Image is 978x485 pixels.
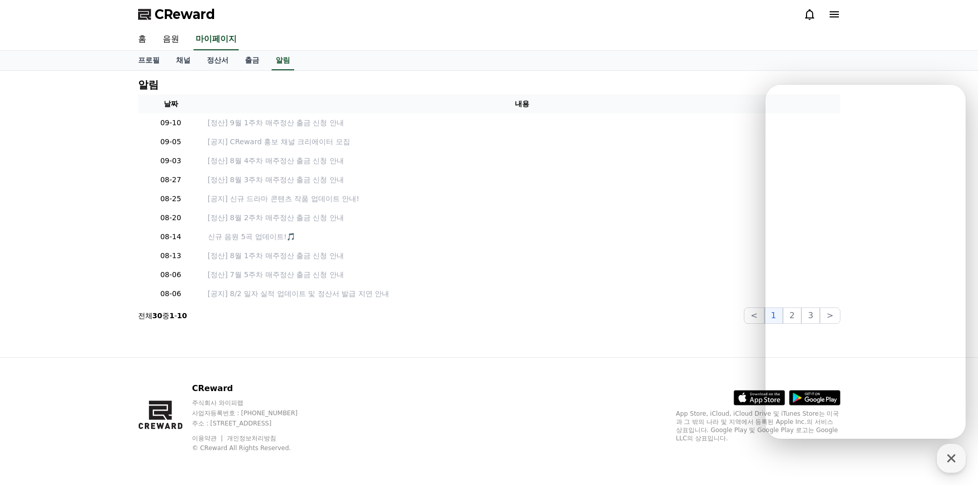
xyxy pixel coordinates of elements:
[130,29,155,50] a: 홈
[208,231,836,242] a: 신규 음원 5곡 업데이트!🎵
[155,29,187,50] a: 음원
[142,193,200,204] p: 08-25
[208,212,836,223] a: [정산] 8월 2주차 매주정산 출금 신청 안내
[192,435,224,442] a: 이용약관
[237,51,267,70] a: 출금
[142,269,200,280] p: 08-06
[177,312,187,320] strong: 10
[192,399,317,407] p: 주식회사 와이피랩
[142,137,200,147] p: 09-05
[168,51,199,70] a: 채널
[208,174,836,185] a: [정산] 8월 3주차 매주정산 출금 신청 안내
[676,410,840,442] p: App Store, iCloud, iCloud Drive 및 iTunes Store는 미국과 그 밖의 나라 및 지역에서 등록된 Apple Inc.의 서비스 상표입니다. Goo...
[138,79,159,90] h4: 알림
[208,137,836,147] a: [공지] CReward 홍보 채널 크리에이터 모집
[155,6,215,23] span: CReward
[744,307,764,324] button: <
[130,51,168,70] a: 프로필
[208,288,836,299] a: [공지] 8/2 일자 실적 업데이트 및 정산서 발급 지연 안내
[142,156,200,166] p: 09-03
[208,269,836,280] a: [정산] 7월 5주차 매주정산 출금 신청 안내
[192,409,317,417] p: 사업자등록번호 : [PHONE_NUMBER]
[142,288,200,299] p: 08-06
[227,435,276,442] a: 개인정보처리방침
[204,94,840,113] th: 내용
[208,250,836,261] a: [정산] 8월 1주차 매주정산 출금 신청 안내
[169,312,175,320] strong: 1
[142,250,200,261] p: 08-13
[142,212,200,223] p: 08-20
[194,29,239,50] a: 마이페이지
[142,174,200,185] p: 08-27
[142,118,200,128] p: 09-10
[208,118,836,128] a: [정산] 9월 1주차 매주정산 출금 신청 안내
[138,6,215,23] a: CReward
[272,51,294,70] a: 알림
[138,94,204,113] th: 날짜
[765,85,966,439] iframe: Channel chat
[764,307,783,324] button: 1
[152,312,162,320] strong: 30
[142,231,200,242] p: 08-14
[199,51,237,70] a: 정산서
[208,156,836,166] a: [정산] 8월 4주차 매주정산 출금 신청 안내
[138,311,187,321] p: 전체 중 -
[208,193,836,204] a: [공지] 신규 드라마 콘텐츠 작품 업데이트 안내!
[192,444,317,452] p: © CReward All Rights Reserved.
[192,419,317,428] p: 주소 : [STREET_ADDRESS]
[192,382,317,395] p: CReward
